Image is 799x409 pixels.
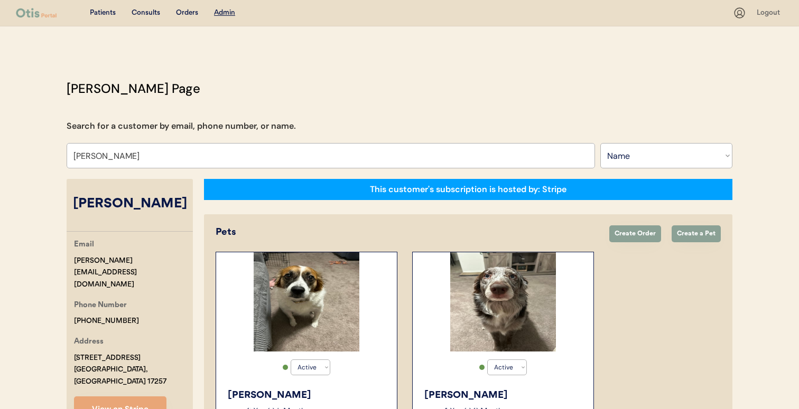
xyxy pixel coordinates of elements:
div: Patients [90,8,116,18]
div: Phone Number [74,299,127,312]
div: Search for a customer by email, phone number, or name. [67,120,296,132]
div: Pets [216,225,599,240]
button: Create a Pet [672,225,721,242]
div: Consults [132,8,160,18]
div: [PHONE_NUMBER] [74,315,139,327]
div: [PERSON_NAME][EMAIL_ADDRESS][DOMAIN_NAME] [74,255,193,291]
u: Admin [214,9,235,16]
div: Email [74,239,94,252]
div: [PERSON_NAME] [67,194,193,214]
div: This customer's subscription is hosted by: Stripe [370,184,566,195]
div: [PERSON_NAME] Page [67,79,200,98]
div: [PERSON_NAME] [228,388,386,403]
div: Logout [757,8,783,18]
button: Create Order [609,225,661,242]
div: [STREET_ADDRESS] [GEOGRAPHIC_DATA], [GEOGRAPHIC_DATA] 17257 [74,352,193,388]
div: Address [74,336,104,349]
img: image.jpg [254,252,359,351]
div: Orders [176,8,198,18]
img: image.jpg [450,252,556,351]
input: Search by name [67,143,595,168]
div: [PERSON_NAME] [424,388,583,403]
